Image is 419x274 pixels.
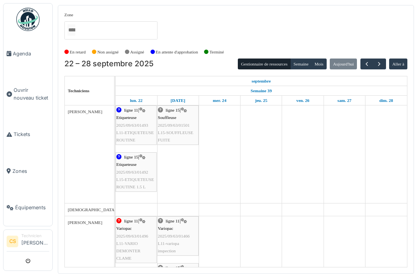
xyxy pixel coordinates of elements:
[311,59,327,69] button: Mois
[14,131,49,138] span: Tickets
[253,96,269,105] a: 25 septembre 2025
[128,96,144,105] a: 22 septembre 2025
[290,59,312,69] button: Semaine
[7,233,49,252] a: CS Technicien[PERSON_NAME]
[158,130,193,142] span: L15-SOUFFLEUSE FUITE
[64,59,154,69] h2: 22 – 28 septembre 2025
[3,35,52,72] a: Agenda
[3,116,52,153] a: Tickets
[68,24,75,36] input: Tous
[250,76,273,86] a: 22 septembre 2025
[116,115,137,120] span: Etiqueteuse
[166,219,180,223] span: ligne 11
[21,233,49,239] div: Technicien
[116,162,137,167] span: Etiqueteuse
[97,49,119,55] label: Non assigné
[68,88,90,93] span: Techniciens
[294,96,312,105] a: 26 septembre 2025
[360,59,373,70] button: Précédent
[3,190,52,226] a: Équipements
[169,96,187,105] a: 23 septembre 2025
[158,217,198,255] div: |
[377,96,395,105] a: 28 septembre 2025
[116,234,148,238] span: 2025/09/63/01496
[68,109,102,114] span: [PERSON_NAME]
[158,123,190,128] span: 2025/09/63/01501
[158,226,173,231] span: Variopac
[116,177,154,189] span: L15-ETIQUETEUSE ROUTINE 1.5 L
[158,115,177,120] span: Souffleuse
[116,170,148,174] span: 2025/09/63/01492
[336,96,353,105] a: 27 septembre 2025
[373,59,386,70] button: Suivant
[70,49,86,55] label: En retard
[21,233,49,250] li: [PERSON_NAME]
[13,50,49,57] span: Agenda
[238,59,291,69] button: Gestionnaire de ressources
[68,207,151,212] span: [DEMOGRAPHIC_DATA][PERSON_NAME]
[166,265,180,270] span: ligne 15
[158,241,179,253] span: L11-variopa inspection
[156,49,198,55] label: En attente d'approbation
[116,241,140,260] span: L11-VARIO DEMONTER CLAME
[158,234,190,238] span: 2025/09/63/01466
[130,49,144,55] label: Assigné
[116,130,154,142] span: L11-ETIQUETEUSE ROUTINE
[68,220,102,225] span: [PERSON_NAME]
[12,167,49,175] span: Zones
[3,153,52,190] a: Zones
[249,86,274,96] a: Semaine 39
[124,155,138,159] span: ligne 15
[116,153,156,191] div: |
[116,217,156,262] div: |
[116,226,132,231] span: Variopac
[7,236,18,247] li: CS
[330,59,357,69] button: Aujourd'hui
[3,72,52,116] a: Ouvrir nouveau ticket
[211,96,228,105] a: 24 septembre 2025
[116,107,156,144] div: |
[124,219,138,223] span: ligne 11
[158,107,198,144] div: |
[14,86,49,101] span: Ouvrir nouveau ticket
[389,59,407,69] button: Aller à
[116,123,148,128] span: 2025/09/63/01493
[16,8,40,31] img: Badge_color-CXgf-gQk.svg
[124,108,138,112] span: ligne 11
[166,108,180,112] span: ligne 15
[15,204,49,211] span: Équipements
[64,12,73,18] label: Zone
[209,49,224,55] label: Terminé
